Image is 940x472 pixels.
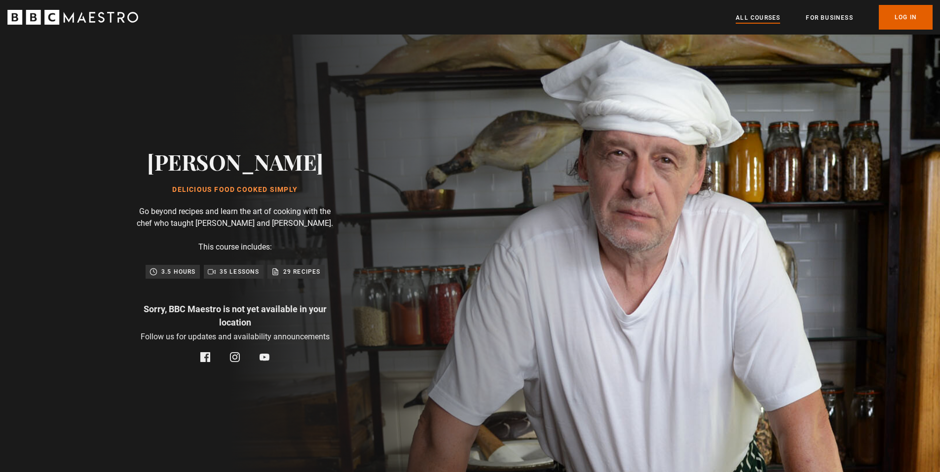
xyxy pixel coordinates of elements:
[147,149,323,174] h2: [PERSON_NAME]
[7,10,138,25] svg: BBC Maestro
[141,331,330,343] p: Follow us for updates and availability announcements
[806,13,853,23] a: For business
[136,302,334,329] p: Sorry, BBC Maestro is not yet available in your location
[736,5,933,30] nav: Primary
[283,267,321,277] p: 29 recipes
[879,5,933,30] a: Log In
[198,241,272,253] p: This course includes:
[136,206,334,229] p: Go beyond recipes and learn the art of cooking with the chef who taught [PERSON_NAME] and [PERSON...
[736,13,780,23] a: All Courses
[161,267,196,277] p: 3.5 hours
[220,267,260,277] p: 35 lessons
[147,186,323,194] h1: Delicious Food Cooked Simply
